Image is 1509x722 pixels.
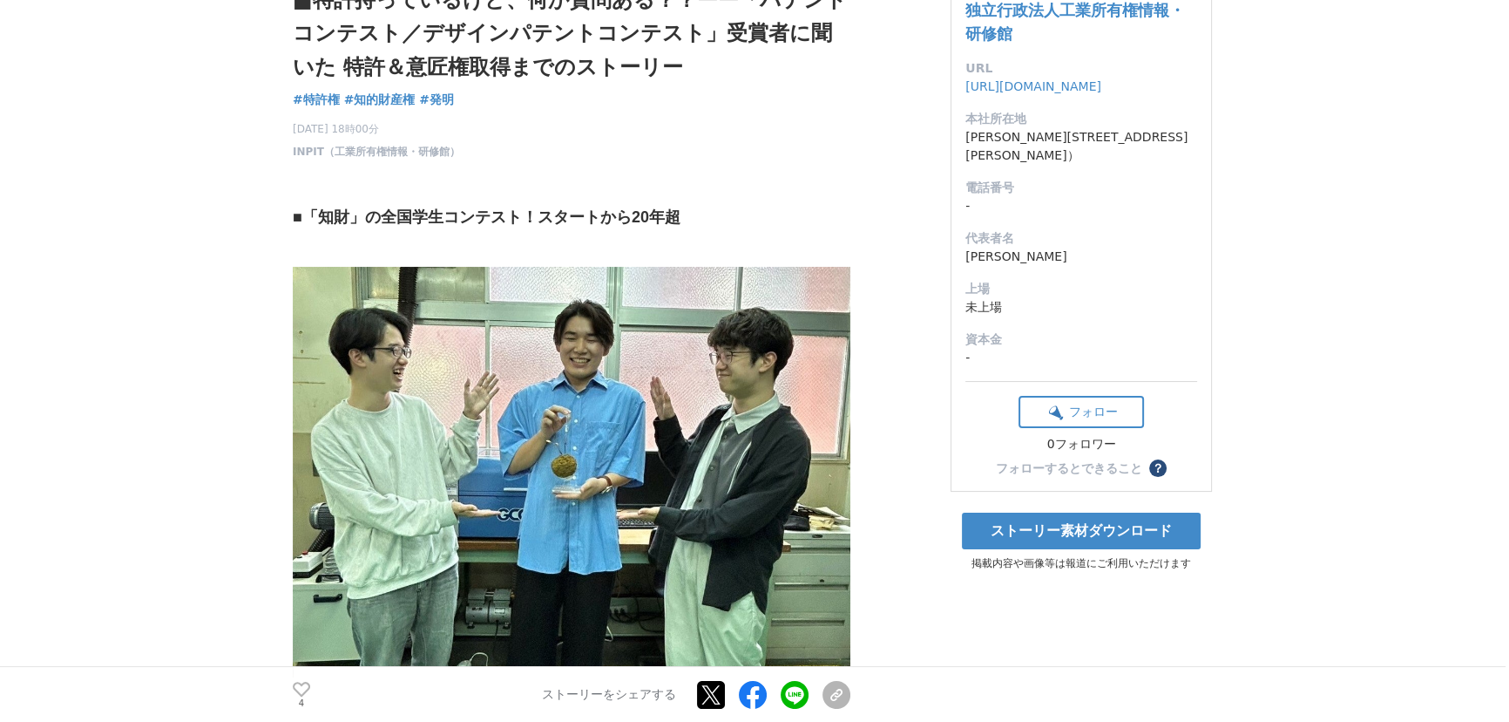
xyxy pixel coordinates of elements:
p: 4 [293,698,310,707]
dt: URL [965,59,1197,78]
dd: [PERSON_NAME][STREET_ADDRESS][PERSON_NAME]） [965,128,1197,165]
dd: - [965,349,1197,367]
p: ストーリーをシェアする [542,687,676,703]
dd: [PERSON_NAME] [965,248,1197,266]
button: ？ [1149,460,1167,477]
a: #発明 [419,91,454,109]
div: フォローするとできること [996,462,1142,474]
a: [URL][DOMAIN_NAME] [965,79,1101,93]
span: #特許権 [293,92,340,107]
dt: 資本金 [965,330,1197,349]
a: ストーリー素材ダウンロード [962,513,1201,549]
span: #発明 [419,92,454,107]
a: #特許権 [293,91,340,109]
h3: ■「知財」の全国学生コンテスト！スタートから20年超 [293,205,850,230]
dd: - [965,197,1197,215]
p: ▲苔玉スタンドと特許取得者3人 [293,267,850,703]
p: 掲載内容や画像等は報道にご利用いただけます [951,556,1212,571]
span: #知的財産権 [344,92,416,107]
dt: 上場 [965,280,1197,298]
a: #知的財産権 [344,91,416,109]
span: [DATE] 18時00分 [293,121,460,137]
dt: 本社所在地 [965,110,1197,128]
a: 独立行政法人工業所有権情報・研修館 [965,1,1185,43]
dd: 未上場 [965,298,1197,317]
dt: 代表者名 [965,229,1197,248]
div: 0フォロワー [1018,437,1144,453]
img: thumbnail_284447b0-5e31-11f0-b24a-3b549ceaf509.jpg [293,267,850,678]
button: フォロー [1018,396,1144,428]
dt: 電話番号 [965,179,1197,197]
span: ？ [1152,462,1164,474]
a: INPIT（工業所有権情報・研修館） [293,144,460,160]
